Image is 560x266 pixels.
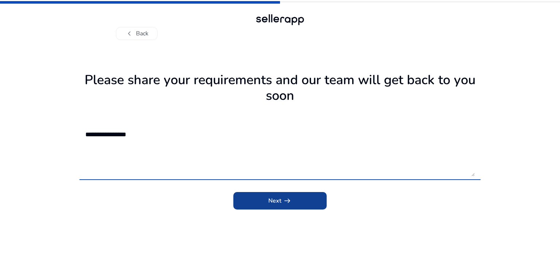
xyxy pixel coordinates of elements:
[268,196,292,205] span: Next
[79,72,481,103] h1: Please share your requirements and our team will get back to you soon
[125,29,134,38] span: chevron_left
[283,196,292,205] span: arrow_right_alt
[116,27,157,40] button: chevron_leftBack
[233,192,327,210] button: Nextarrow_right_alt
